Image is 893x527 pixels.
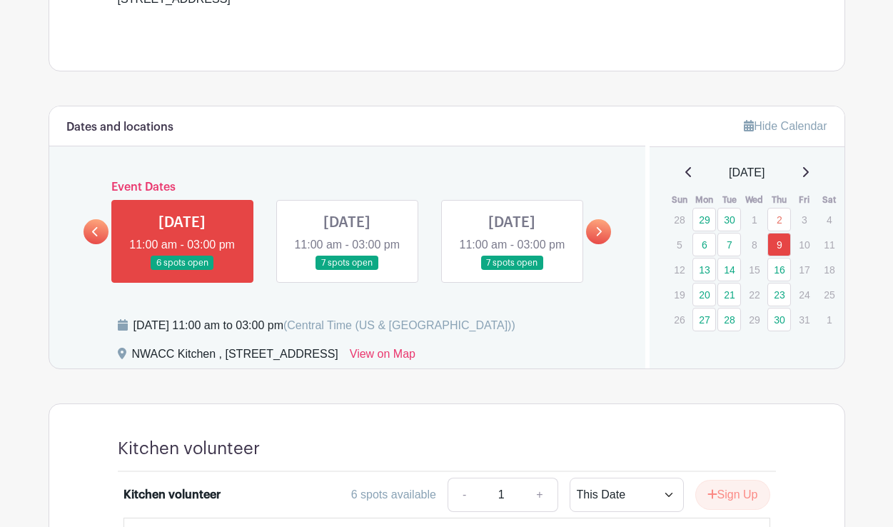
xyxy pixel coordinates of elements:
p: 31 [792,308,816,331]
div: NWACC Kitchen , [STREET_ADDRESS] [132,346,338,368]
p: 12 [667,259,691,281]
p: 17 [792,259,816,281]
p: 26 [667,308,691,331]
a: 6 [692,233,716,256]
a: 21 [717,283,741,306]
a: 7 [717,233,741,256]
a: 14 [717,258,741,281]
th: Fri [792,193,817,207]
th: Mon [692,193,717,207]
div: 6 spots available [351,486,436,503]
th: Tue [717,193,742,207]
a: 27 [692,308,716,331]
p: 29 [742,308,766,331]
button: Sign Up [695,480,770,510]
div: Kitchen volunteer [123,486,221,503]
p: 18 [817,259,841,281]
div: [DATE] 11:00 am to 03:00 pm [133,317,515,334]
a: 29 [692,208,716,231]
th: Sat [817,193,842,207]
span: (Central Time (US & [GEOGRAPHIC_DATA])) [283,319,515,331]
a: - [448,478,480,512]
p: 3 [792,209,816,231]
a: 30 [767,308,791,331]
a: 9 [767,233,791,256]
a: 28 [717,308,741,331]
th: Thu [767,193,792,207]
p: 22 [742,283,766,306]
p: 15 [742,259,766,281]
p: 4 [817,209,841,231]
a: 13 [692,258,716,281]
a: 20 [692,283,716,306]
p: 1 [817,308,841,331]
a: 2 [767,208,791,231]
p: 25 [817,283,841,306]
p: 1 [742,209,766,231]
a: View on Map [350,346,415,368]
th: Sun [667,193,692,207]
p: 19 [667,283,691,306]
p: 5 [667,234,691,256]
p: 10 [792,234,816,256]
p: 24 [792,283,816,306]
h6: Dates and locations [66,121,173,134]
p: 28 [667,209,691,231]
span: [DATE] [729,164,765,181]
a: 16 [767,258,791,281]
p: 11 [817,234,841,256]
a: 23 [767,283,791,306]
a: Hide Calendar [744,120,827,132]
a: 30 [717,208,741,231]
th: Wed [742,193,767,207]
h6: Event Dates [109,181,587,194]
a: + [522,478,558,512]
p: 8 [742,234,766,256]
h4: Kitchen volunteer [118,438,260,459]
